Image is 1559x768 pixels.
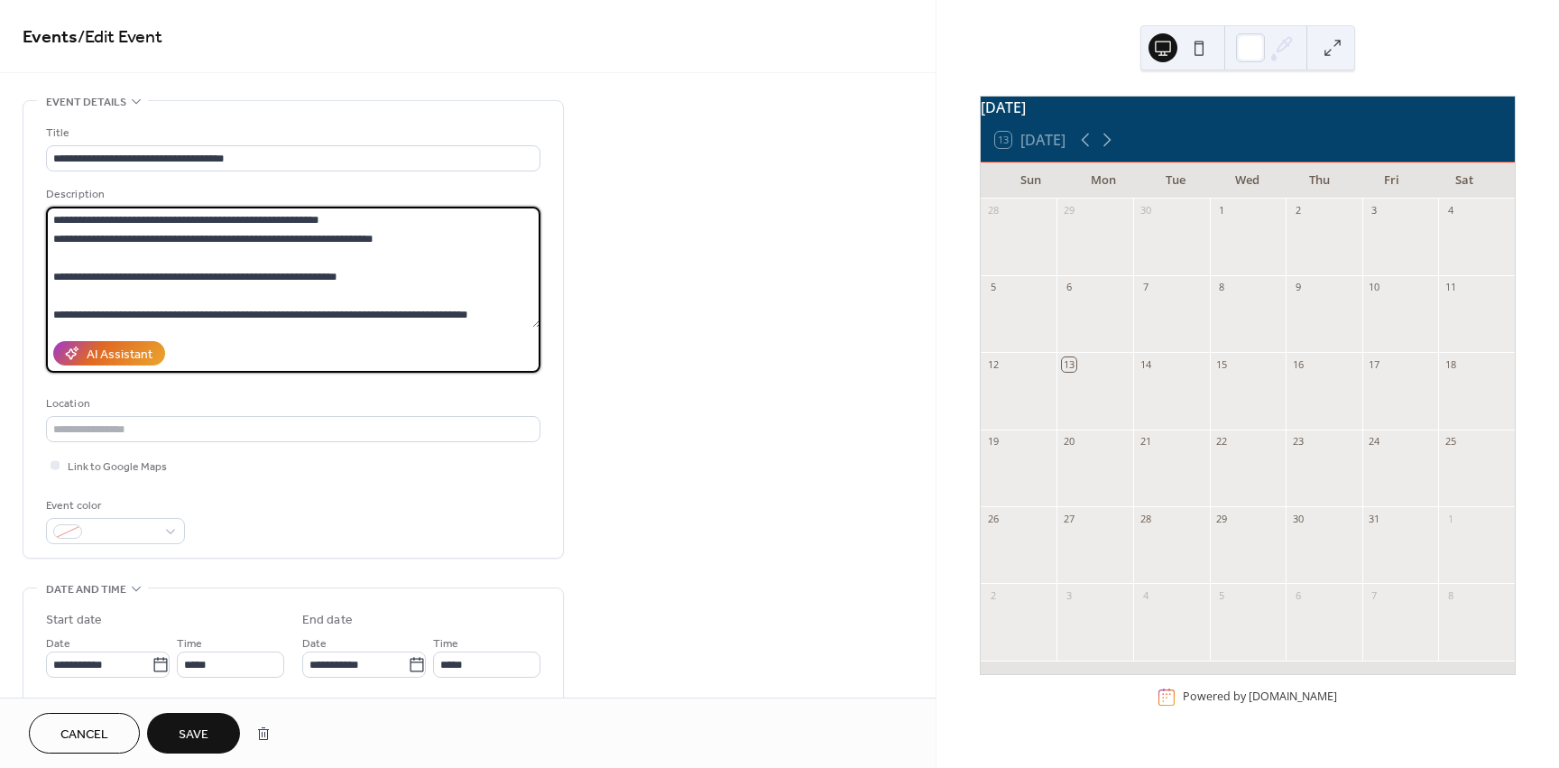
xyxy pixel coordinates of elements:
[1139,204,1152,217] div: 30
[1183,689,1337,705] div: Powered by
[46,394,537,413] div: Location
[1215,357,1229,371] div: 15
[68,458,167,477] span: Link to Google Maps
[1215,281,1229,294] div: 8
[981,97,1515,118] div: [DATE]
[46,580,126,599] span: Date and time
[1444,357,1457,371] div: 18
[78,20,162,55] span: / Edit Event
[1139,435,1152,449] div: 21
[995,162,1067,199] div: Sun
[986,357,1000,371] div: 12
[1291,204,1305,217] div: 2
[46,611,102,630] div: Start date
[1368,281,1381,294] div: 10
[1215,435,1229,449] div: 22
[1356,162,1428,199] div: Fri
[1291,588,1305,602] div: 6
[1215,204,1229,217] div: 1
[1139,512,1152,525] div: 28
[46,634,70,653] span: Date
[1139,588,1152,602] div: 4
[1368,435,1381,449] div: 24
[46,124,537,143] div: Title
[1291,512,1305,525] div: 30
[1062,588,1075,602] div: 3
[177,634,202,653] span: Time
[986,512,1000,525] div: 26
[87,346,152,365] div: AI Assistant
[179,726,208,745] span: Save
[147,713,240,754] button: Save
[1291,435,1305,449] div: 23
[1291,357,1305,371] div: 16
[1444,281,1457,294] div: 11
[1215,588,1229,602] div: 5
[1368,512,1381,525] div: 31
[29,713,140,754] button: Cancel
[46,185,537,204] div: Description
[53,341,165,365] button: AI Assistant
[23,20,78,55] a: Events
[1062,512,1075,525] div: 27
[46,93,126,112] span: Event details
[1444,512,1457,525] div: 1
[1444,204,1457,217] div: 4
[1368,588,1381,602] div: 7
[986,588,1000,602] div: 2
[986,435,1000,449] div: 19
[1368,204,1381,217] div: 3
[1062,281,1075,294] div: 6
[1139,162,1212,199] div: Tue
[433,634,458,653] span: Time
[1444,588,1457,602] div: 8
[1428,162,1500,199] div: Sat
[986,204,1000,217] div: 28
[1284,162,1356,199] div: Thu
[1139,281,1152,294] div: 7
[302,611,353,630] div: End date
[986,281,1000,294] div: 5
[1291,281,1305,294] div: 9
[302,634,327,653] span: Date
[1368,357,1381,371] div: 17
[1212,162,1284,199] div: Wed
[1249,689,1337,705] a: [DOMAIN_NAME]
[1139,357,1152,371] div: 14
[46,496,181,515] div: Event color
[1067,162,1139,199] div: Mon
[1062,435,1075,449] div: 20
[1215,512,1229,525] div: 29
[1062,204,1075,217] div: 29
[1444,435,1457,449] div: 25
[1062,357,1075,371] div: 13
[60,726,108,745] span: Cancel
